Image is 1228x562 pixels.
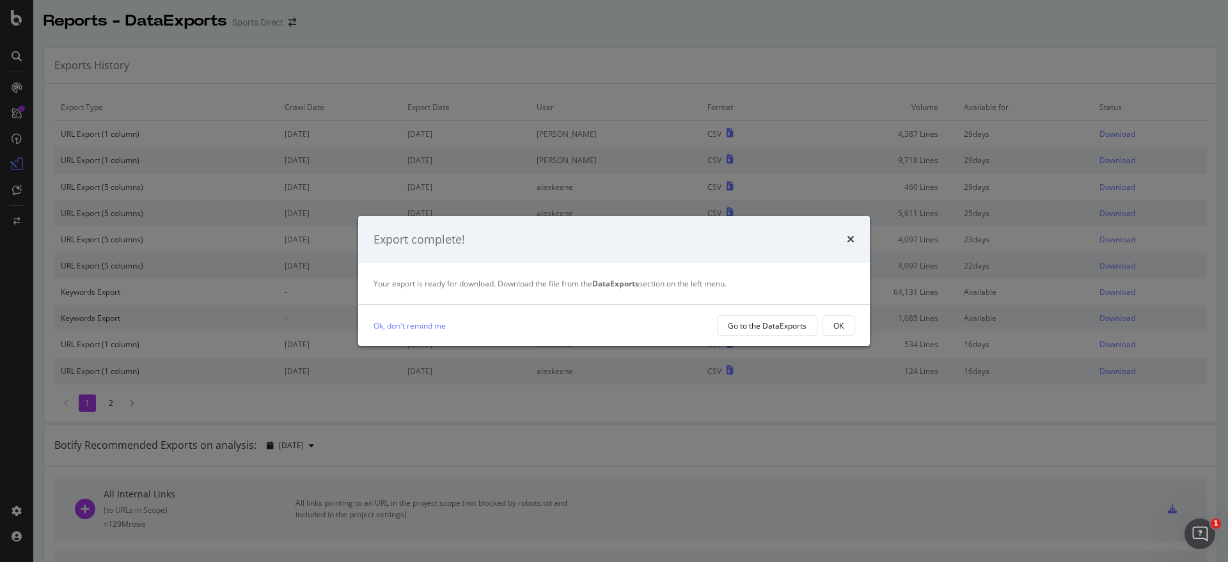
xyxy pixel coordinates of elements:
[1185,519,1215,549] iframe: Intercom live chat
[374,231,465,248] div: Export complete!
[823,315,854,336] button: OK
[592,278,639,289] strong: DataExports
[728,320,807,331] div: Go to the DataExports
[374,278,854,289] div: Your export is ready for download. Download the file from the
[374,319,446,332] a: Ok, don't remind me
[592,278,727,289] span: section on the left menu.
[358,216,870,347] div: modal
[1211,519,1221,529] span: 1
[717,315,817,336] button: Go to the DataExports
[847,231,854,248] div: times
[833,320,844,331] div: OK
